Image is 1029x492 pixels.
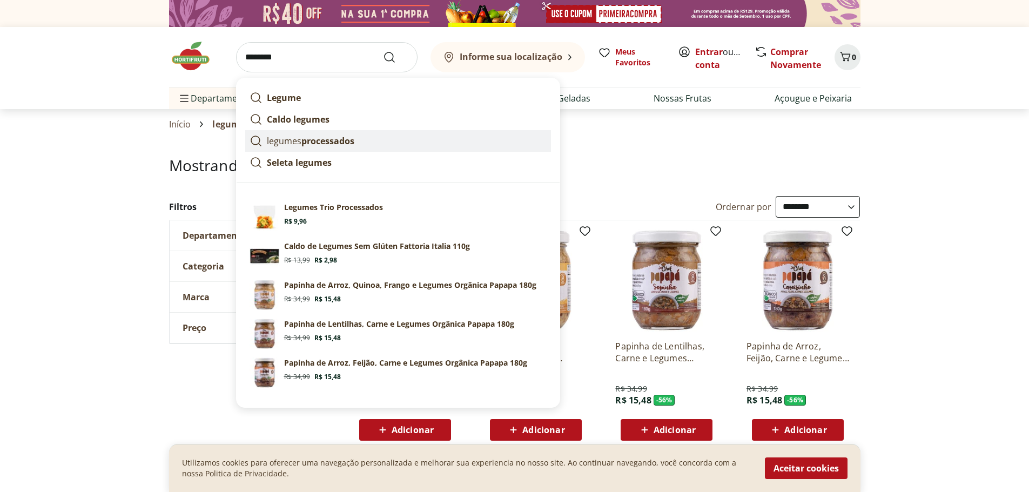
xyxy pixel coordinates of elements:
a: legumesprocessados [245,130,551,152]
input: search [236,42,418,72]
a: Papinha de Arroz, Feijão, Carne e Legumes Orgânica Papapa 180g [746,340,849,364]
h1: Mostrando resultados para: [169,157,860,174]
span: - 56 % [784,395,806,406]
button: Aceitar cookies [765,457,848,479]
p: Papinha de Arroz, Feijão, Carne e Legumes Orgânica Papapa 180g [284,358,527,368]
span: R$ 34,99 [615,383,647,394]
span: R$ 2,98 [314,256,337,265]
p: Papinha de Lentilhas, Carne e Legumes Orgânica Papapa 180g [284,319,514,329]
strong: Seleta legumes [267,157,332,169]
span: R$ 34,99 [284,295,310,304]
span: Departamento [183,230,246,241]
span: R$ 34,99 [746,383,778,394]
strong: Caldo legumes [267,113,329,125]
a: Legume [245,87,551,109]
a: Papinha de Lentilhas, Carne e Legumes Orgânica Papapa 180g [615,340,718,364]
img: Principal [250,241,280,271]
span: Adicionar [654,426,696,434]
strong: Legume [267,92,301,104]
strong: processados [301,135,354,147]
span: R$ 15,48 [314,334,341,342]
span: Adicionar [784,426,826,434]
span: 0 [852,52,856,62]
p: Legumes Trio Processados [284,202,383,213]
img: Principal [250,358,280,388]
a: Meus Favoritos [598,46,665,68]
button: Informe sua localização [431,42,585,72]
a: Início [169,119,191,129]
button: Preço [170,313,332,343]
span: R$ 15,48 [314,373,341,381]
span: legumes cortados [212,119,290,129]
span: R$ 9,96 [284,217,307,226]
a: PrincipalCaldo de Legumes Sem Glúten Fattoria Italia 110gR$ 13,99R$ 2,98 [245,237,551,275]
img: Papinha de Lentilhas, Carne e Legumes Orgânica Papapa 180g [615,229,718,332]
a: Caldo legumes [245,109,551,130]
a: PrincipalPapinha de Lentilhas, Carne e Legumes Orgânica Papapa 180gR$ 34,99R$ 15,48 [245,314,551,353]
a: Seleta legumes [245,152,551,173]
span: Categoria [183,261,224,272]
a: PrincipalPapinha de Arroz, Feijão, Carne e Legumes Orgânica Papapa 180gR$ 34,99R$ 15,48 [245,353,551,392]
img: Hortifruti [169,40,223,72]
button: Menu [178,85,191,111]
a: Açougue e Peixaria [775,92,852,105]
h2: Filtros [169,196,332,218]
button: Carrinho [835,44,860,70]
span: R$ 34,99 [284,334,310,342]
b: Informe sua localização [460,51,562,63]
span: - 56 % [654,395,675,406]
button: Adicionar [621,419,712,441]
span: R$ 34,99 [284,373,310,381]
p: Caldo de Legumes Sem Glúten Fattoria Italia 110g [284,241,470,252]
a: Criar conta [695,46,755,71]
p: legumes [267,134,354,147]
span: Preço [183,322,206,333]
a: PrincipalLegumes Trio ProcessadosR$ 9,96 [245,198,551,237]
button: Adicionar [752,419,844,441]
button: Submit Search [383,51,409,64]
a: Entrar [695,46,723,58]
p: Papinha de Arroz, Quinoa, Frango e Legumes Orgânica Papapa 180g [284,280,536,291]
span: Adicionar [392,426,434,434]
button: Categoria [170,251,332,281]
span: R$ 15,48 [746,394,782,406]
span: R$ 13,99 [284,256,310,265]
button: Adicionar [359,419,451,441]
span: ou [695,45,743,71]
span: R$ 15,48 [615,394,651,406]
a: PrincipalPapinha de Arroz, Quinoa, Frango e Legumes Orgânica Papapa 180gR$ 34,99R$ 15,48 [245,275,551,314]
label: Ordernar por [716,201,772,213]
span: Departamentos [178,85,255,111]
img: Papinha de Arroz, Feijão, Carne e Legumes Orgânica Papapa 180g [746,229,849,332]
a: Nossas Frutas [654,92,711,105]
p: Utilizamos cookies para oferecer uma navegação personalizada e melhorar sua experiencia no nosso ... [182,457,752,479]
button: Adicionar [490,419,582,441]
button: Marca [170,282,332,312]
img: Principal [250,202,280,232]
span: Meus Favoritos [615,46,665,68]
img: Principal [250,280,280,310]
span: Adicionar [522,426,564,434]
img: Principal [250,319,280,349]
a: Comprar Novamente [770,46,821,71]
span: Marca [183,292,210,302]
button: Departamento [170,220,332,251]
span: R$ 15,48 [314,295,341,304]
